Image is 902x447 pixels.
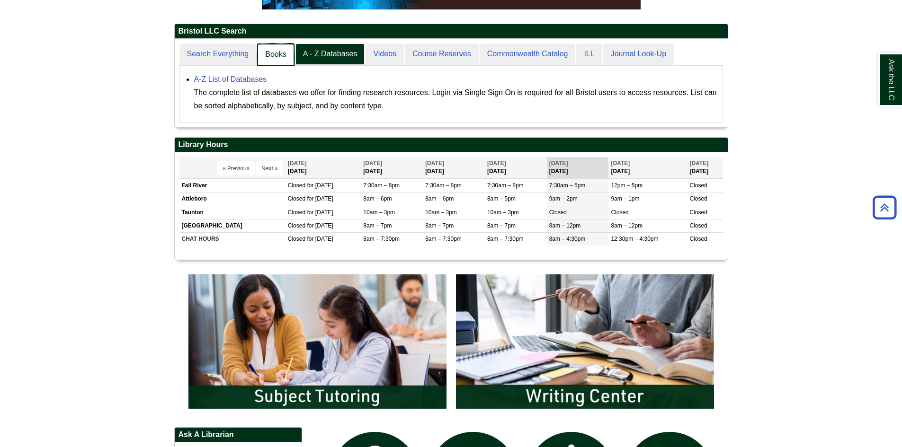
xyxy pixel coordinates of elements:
[425,160,444,167] span: [DATE]
[175,428,302,442] h2: Ask A Librarian
[405,44,479,65] a: Course Reserves
[576,44,602,65] a: ILL
[549,182,586,189] span: 7:30am – 5pm
[487,195,516,202] span: 8am – 5pm
[288,195,305,202] span: Closed
[487,209,519,216] span: 10am – 3pm
[549,236,586,242] span: 8am – 4:30pm
[179,44,257,65] a: Search Everything
[288,236,305,242] span: Closed
[549,222,581,229] span: 8am – 12pm
[549,195,578,202] span: 9am – 2pm
[361,157,423,178] th: [DATE]
[611,160,630,167] span: [DATE]
[307,236,333,242] span: for [DATE]
[425,195,454,202] span: 8am – 6pm
[363,209,395,216] span: 10am – 3pm
[549,160,568,167] span: [DATE]
[194,75,267,83] a: A-Z List of Databases
[363,236,400,242] span: 8am – 7:30pm
[689,195,707,202] span: Closed
[689,160,708,167] span: [DATE]
[288,182,305,189] span: Closed
[425,182,462,189] span: 7:30am – 8pm
[175,138,728,152] h2: Library Hours
[423,157,485,178] th: [DATE]
[179,179,286,193] td: Fall River
[256,161,283,175] button: Next »
[869,201,900,214] a: Back to Top
[689,236,707,242] span: Closed
[179,193,286,206] td: Attleboro
[307,209,333,216] span: for [DATE]
[611,222,643,229] span: 8am – 12pm
[425,236,462,242] span: 8am – 7:30pm
[689,222,707,229] span: Closed
[288,222,305,229] span: Closed
[611,182,643,189] span: 12pm – 5pm
[307,195,333,202] span: for [DATE]
[363,182,400,189] span: 7:30am – 8pm
[485,157,547,178] th: [DATE]
[487,160,506,167] span: [DATE]
[366,44,404,65] a: Videos
[611,195,639,202] span: 9am – 1pm
[179,232,286,245] td: CHAT HOURS
[295,44,365,65] a: A - Z Databases
[487,222,516,229] span: 8am – 7pm
[425,222,454,229] span: 8am – 7pm
[175,24,728,39] h2: Bristol LLC Search
[179,206,286,219] td: Taunton
[307,222,333,229] span: for [DATE]
[184,270,719,418] div: slideshow
[487,236,524,242] span: 8am – 7:30pm
[487,182,524,189] span: 7:30am – 8pm
[547,157,609,178] th: [DATE]
[611,236,658,242] span: 12:30pm – 4:30pm
[307,182,333,189] span: for [DATE]
[179,219,286,232] td: [GEOGRAPHIC_DATA]
[603,44,674,65] a: Journal Look-Up
[687,157,723,178] th: [DATE]
[184,270,451,413] img: Subject Tutoring Information
[288,209,305,216] span: Closed
[480,44,576,65] a: Commonwealth Catalog
[608,157,687,178] th: [DATE]
[549,209,567,216] span: Closed
[451,270,719,413] img: Writing Center Information
[689,182,707,189] span: Closed
[689,209,707,216] span: Closed
[217,161,255,175] button: « Previous
[425,209,457,216] span: 10am – 3pm
[286,157,361,178] th: [DATE]
[194,86,718,113] div: The complete list of databases we offer for finding research resources. Login via Single Sign On ...
[363,222,392,229] span: 8am – 7pm
[363,195,392,202] span: 8am – 6pm
[611,209,628,216] span: Closed
[288,160,307,167] span: [DATE]
[363,160,382,167] span: [DATE]
[257,44,294,66] a: Books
